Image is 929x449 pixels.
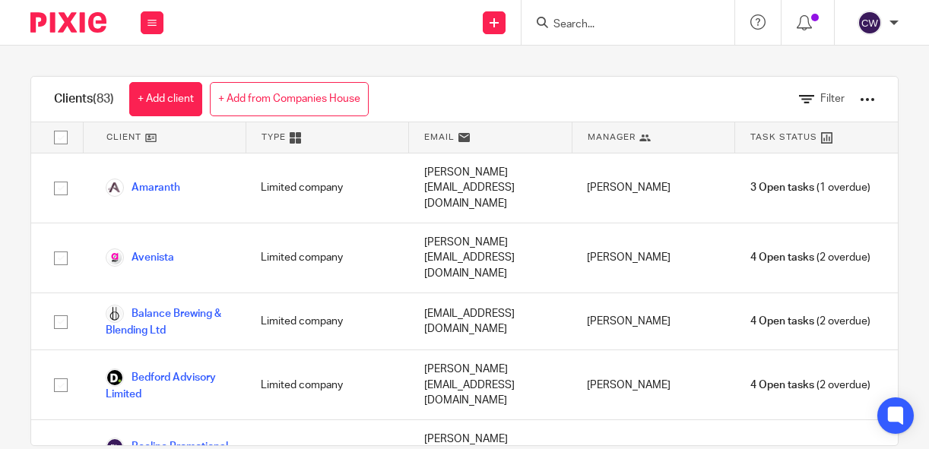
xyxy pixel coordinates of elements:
span: Type [262,131,286,144]
span: 4 Open tasks [750,314,814,329]
div: [PERSON_NAME][EMAIL_ADDRESS][DOMAIN_NAME] [409,153,572,223]
div: Limited company [246,223,408,292]
input: Select all [46,123,75,152]
div: [EMAIL_ADDRESS][DOMAIN_NAME] [409,293,572,349]
div: Limited company [246,293,408,349]
a: Balance Brewing & Blending Ltd [106,305,230,338]
div: [PERSON_NAME] [572,350,734,419]
span: (2 overdue) [750,378,870,393]
div: [PERSON_NAME] [572,293,734,349]
div: [PERSON_NAME][EMAIL_ADDRESS][DOMAIN_NAME] [409,223,572,292]
img: MicrosoftTeams-image.png [106,248,124,267]
div: Limited company [246,153,408,223]
a: + Add client [129,82,202,116]
input: Search [552,18,689,32]
img: Pixie [30,12,106,33]
span: (2 overdue) [750,314,870,329]
h1: Clients [54,91,114,107]
span: (83) [93,93,114,105]
a: Avenista [106,248,174,267]
span: Filter [820,93,845,104]
span: Email [424,131,455,144]
span: Manager [588,131,636,144]
span: (1 overdue) [750,180,870,195]
div: [PERSON_NAME] [572,223,734,292]
div: [PERSON_NAME] [572,153,734,223]
img: Deloitte.jpg [106,368,124,387]
div: Limited company [246,350,408,419]
img: svg%3E [858,11,882,35]
a: Amaranth [106,179,180,197]
a: Bedford Advisory Limited [106,368,230,402]
img: Logo.png [106,179,124,197]
img: Logo.png [106,305,124,323]
span: Task Status [750,131,817,144]
a: + Add from Companies House [210,82,369,116]
span: 4 Open tasks [750,378,814,393]
div: [PERSON_NAME][EMAIL_ADDRESS][DOMAIN_NAME] [409,350,572,419]
span: 4 Open tasks [750,250,814,265]
span: Client [106,131,141,144]
span: (2 overdue) [750,250,870,265]
span: 3 Open tasks [750,180,814,195]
